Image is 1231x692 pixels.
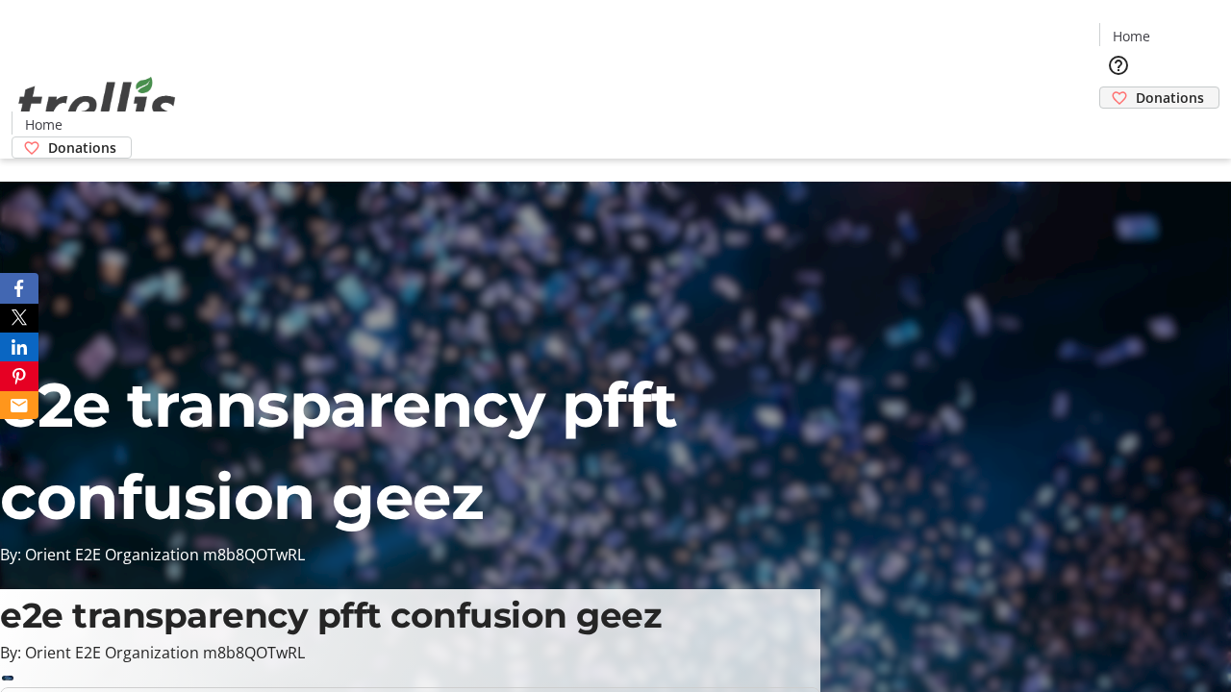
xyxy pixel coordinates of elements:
[13,114,74,135] a: Home
[1136,87,1204,108] span: Donations
[48,137,116,158] span: Donations
[25,114,63,135] span: Home
[1099,109,1138,147] button: Cart
[1099,46,1138,85] button: Help
[1099,86,1219,109] a: Donations
[1113,26,1150,46] span: Home
[1100,26,1162,46] a: Home
[12,136,132,159] a: Donations
[12,56,183,152] img: Orient E2E Organization m8b8QOTwRL's Logo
